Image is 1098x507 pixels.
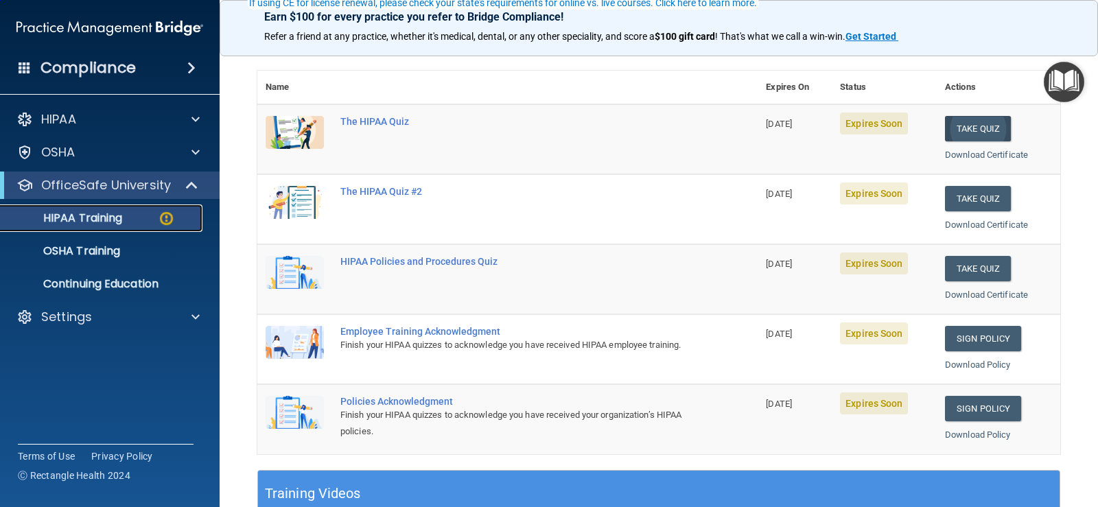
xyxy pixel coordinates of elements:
button: Open Resource Center [1044,62,1084,102]
a: Download Policy [945,359,1011,370]
a: Download Certificate [945,150,1028,160]
th: Status [832,71,937,104]
span: ! That's what we call a win-win. [715,31,845,42]
div: The HIPAA Quiz [340,116,689,127]
div: Finish your HIPAA quizzes to acknowledge you have received your organization’s HIPAA policies. [340,407,689,440]
strong: $100 gift card [655,31,715,42]
div: Finish your HIPAA quizzes to acknowledge you have received HIPAA employee training. [340,337,689,353]
p: OSHA Training [9,244,120,258]
a: Settings [16,309,200,325]
span: [DATE] [766,119,792,129]
span: Refer a friend at any practice, whether it's medical, dental, or any other speciality, and score a [264,31,655,42]
span: Expires Soon [840,392,908,414]
span: [DATE] [766,189,792,199]
span: Expires Soon [840,182,908,204]
a: HIPAA [16,111,200,128]
a: Terms of Use [18,449,75,463]
p: Settings [41,309,92,325]
div: Policies Acknowledgment [340,396,689,407]
div: HIPAA Policies and Procedures Quiz [340,256,689,267]
a: Sign Policy [945,396,1021,421]
p: HIPAA Training [9,211,122,225]
strong: Get Started [845,31,896,42]
a: OfficeSafe University [16,177,199,193]
p: OfficeSafe University [41,177,171,193]
a: Download Policy [945,429,1011,440]
button: Take Quiz [945,116,1011,141]
p: OSHA [41,144,75,161]
a: Download Certificate [945,290,1028,300]
h4: Compliance [40,58,136,78]
span: [DATE] [766,399,792,409]
img: PMB logo [16,14,203,42]
span: Expires Soon [840,113,908,134]
button: Take Quiz [945,186,1011,211]
span: Expires Soon [840,252,908,274]
p: Continuing Education [9,277,196,291]
button: Take Quiz [945,256,1011,281]
p: Earn $100 for every practice you refer to Bridge Compliance! [264,10,1053,23]
span: Ⓒ Rectangle Health 2024 [18,469,130,482]
span: Expires Soon [840,322,908,344]
p: HIPAA [41,111,76,128]
a: Get Started [845,31,898,42]
th: Expires On [758,71,832,104]
div: Employee Training Acknowledgment [340,326,689,337]
span: [DATE] [766,329,792,339]
div: The HIPAA Quiz #2 [340,186,689,197]
a: Download Certificate [945,220,1028,230]
h5: Training Videos [265,482,361,506]
th: Name [257,71,332,104]
span: [DATE] [766,259,792,269]
a: Privacy Policy [91,449,153,463]
img: warning-circle.0cc9ac19.png [158,210,175,227]
th: Actions [937,71,1060,104]
a: Sign Policy [945,326,1021,351]
a: OSHA [16,144,200,161]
